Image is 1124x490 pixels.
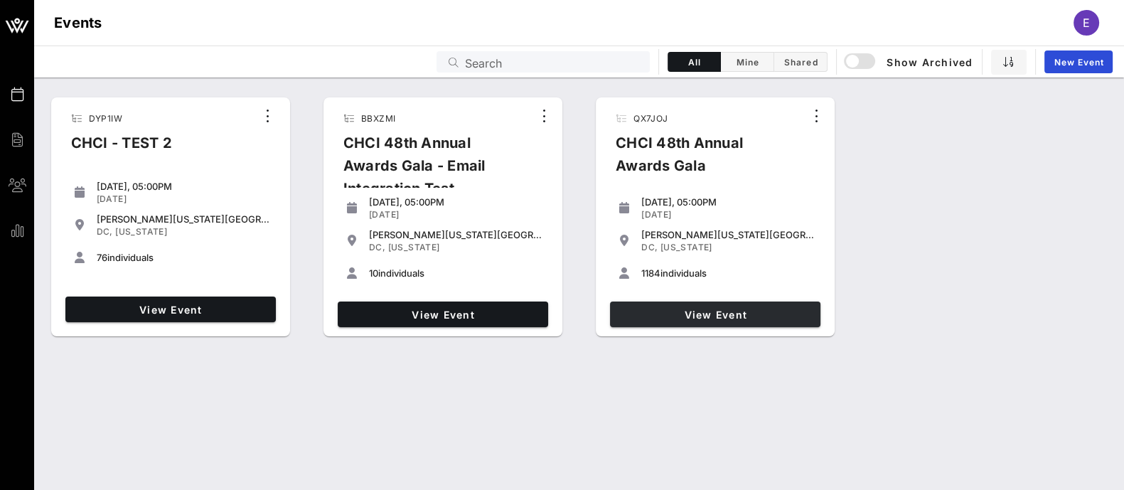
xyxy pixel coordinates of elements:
[54,11,102,34] h1: Events
[71,304,270,316] span: View Event
[677,57,712,68] span: All
[369,267,378,279] span: 10
[721,52,774,72] button: Mine
[846,53,973,70] span: Show Archived
[97,193,270,205] div: [DATE]
[97,213,270,225] div: [PERSON_NAME][US_STATE][GEOGRAPHIC_DATA]
[361,113,395,124] span: BBXZMI
[343,309,542,321] span: View Event
[668,52,721,72] button: All
[65,297,276,322] a: View Event
[97,181,270,192] div: [DATE], 05:00PM
[1044,50,1113,73] a: New Event
[369,229,542,240] div: [PERSON_NAME][US_STATE][GEOGRAPHIC_DATA]
[97,226,113,237] span: DC,
[641,229,815,240] div: [PERSON_NAME][US_STATE][GEOGRAPHIC_DATA]
[1053,57,1104,68] span: New Event
[610,302,820,327] a: View Event
[604,132,805,188] div: CHCI 48th Annual Awards Gala
[60,132,183,166] div: CHCI - TEST 2
[89,113,122,124] span: DYP1IW
[332,132,532,211] div: CHCI 48th Annual Awards Gala - Email Integration Test
[97,252,107,263] span: 76
[729,57,765,68] span: Mine
[338,302,548,327] a: View Event
[641,242,658,252] span: DC,
[641,209,815,220] div: [DATE]
[641,267,815,279] div: individuals
[369,196,542,208] div: [DATE], 05:00PM
[641,196,815,208] div: [DATE], 05:00PM
[369,209,542,220] div: [DATE]
[369,267,542,279] div: individuals
[774,52,828,72] button: Shared
[1074,10,1099,36] div: E
[97,252,270,263] div: individuals
[641,267,660,279] span: 1184
[660,242,712,252] span: [US_STATE]
[633,113,668,124] span: QX7JOJ
[845,49,973,75] button: Show Archived
[783,57,818,68] span: Shared
[1083,16,1090,30] span: E
[369,242,385,252] span: DC,
[387,242,439,252] span: [US_STATE]
[115,226,167,237] span: [US_STATE]
[616,309,815,321] span: View Event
